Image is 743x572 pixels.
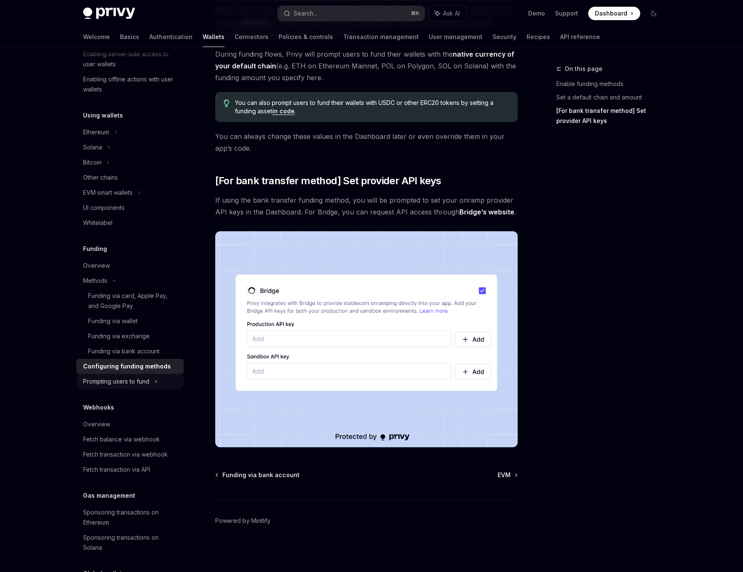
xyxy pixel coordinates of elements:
div: Overview [83,261,110,271]
a: Other chains [76,170,184,185]
h5: Webhooks [83,402,114,413]
span: EVM [498,471,511,479]
div: Solana [83,142,102,152]
span: Ask AI [443,9,460,18]
a: Fetch transaction via API [76,462,184,477]
div: Funding via exchange [88,331,150,341]
h5: Funding [83,244,107,254]
a: Whitelabel [76,215,184,230]
img: dark logo [83,8,135,19]
h5: Gas management [83,491,135,501]
a: Fetch balance via webhook [76,432,184,447]
span: ⌘ K [411,10,420,17]
div: UI components [83,203,125,213]
div: Enabling offline actions with user wallets [83,74,179,94]
a: Policies & controls [279,27,333,47]
span: On this page [565,64,602,74]
button: Ask AI [429,6,466,21]
span: [For bank transfer method] Set provider API keys [215,174,441,188]
a: Fetch transaction via webhook [76,447,184,462]
a: Welcome [83,27,110,47]
span: You can also prompt users to fund their wallets with USDC or other ERC20 tokens by setting a fund... [235,99,509,115]
div: Fetch transaction via API [83,465,150,475]
div: Funding via wallet [88,316,138,326]
a: Transaction management [343,27,419,47]
a: Support [555,9,578,18]
a: Funding via bank account [76,344,184,359]
div: EVM smart wallets [83,188,133,198]
a: Demo [528,9,545,18]
a: Enable funding methods [556,77,667,91]
div: Sponsoring transactions on Solana [83,533,179,553]
div: Configuring funding methods [83,361,171,371]
h5: Using wallets [83,110,123,120]
div: Fetch balance via webhook [83,434,160,444]
div: Funding via bank account [88,346,159,356]
a: Authentication [149,27,193,47]
a: Set a default chain and amount [556,91,667,104]
span: If using the bank transfer funding method, you will be prompted to set your onramp provider API k... [215,194,518,218]
a: Dashboard [588,7,640,20]
a: Wallets [203,27,224,47]
a: Bridge’s website [459,208,514,217]
a: Powered by Mintlify [215,517,271,525]
div: Search... [294,8,317,18]
a: Funding via bank account [216,471,300,479]
a: [For bank transfer method] Set provider API keys [556,104,667,128]
a: Funding via wallet [76,313,184,329]
div: Fetch transaction via webhook [83,449,168,460]
div: Bitcoin [83,157,102,167]
a: in code [272,107,295,115]
div: Ethereum [83,127,109,137]
svg: Tip [224,99,229,107]
span: During funding flows, Privy will prompt users to fund their wallets with the (e.g. ETH on Ethereu... [215,48,518,84]
a: Configuring funding methods [76,359,184,374]
a: UI components [76,200,184,215]
a: Funding via card, Apple Pay, and Google Pay [76,288,184,313]
button: Toggle dark mode [647,7,660,20]
a: Enabling offline actions with user wallets [76,72,184,97]
a: Funding via exchange [76,329,184,344]
a: Security [493,27,516,47]
a: User management [429,27,482,47]
a: EVM [498,471,517,479]
a: API reference [560,27,600,47]
span: Dashboard [595,9,627,18]
a: Overview [76,417,184,432]
span: Funding via bank account [222,471,300,479]
a: Connectors [235,27,269,47]
a: Recipes [527,27,550,47]
div: Other chains [83,172,118,183]
a: Overview [76,258,184,273]
div: Methods [83,276,107,286]
div: Overview [83,419,110,429]
button: Search...⌘K [278,6,425,21]
a: Sponsoring transactions on Ethereum [76,505,184,530]
a: Basics [120,27,139,47]
div: Sponsoring transactions on Ethereum [83,507,179,528]
div: Whitelabel [83,218,112,228]
img: Bridge keys PNG [215,231,518,447]
span: You can always change these values in the Dashboard later or even override them in your app’s code. [215,131,518,154]
a: Sponsoring transactions on Solana [76,530,184,555]
div: Funding via card, Apple Pay, and Google Pay [88,291,179,311]
div: Prompting users to fund [83,376,149,387]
